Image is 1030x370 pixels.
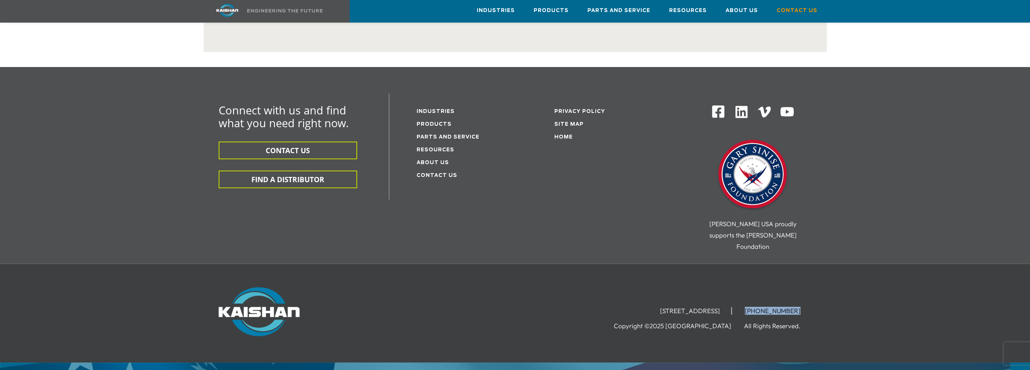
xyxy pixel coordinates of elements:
a: Home [554,135,573,140]
img: Youtube [780,105,794,119]
span: [PERSON_NAME] USA proudly supports the [PERSON_NAME] Foundation [709,220,796,250]
a: Products [534,0,569,21]
button: CONTACT US [219,142,357,159]
img: Gary Sinise Foundation [715,137,790,213]
button: FIND A DISTRIBUTOR [219,171,357,188]
a: Resources [669,0,707,21]
a: About Us [417,160,449,165]
span: Resources [669,6,707,15]
span: Contact Us [777,6,817,15]
a: Privacy Policy [554,109,605,114]
a: Industries [417,109,455,114]
li: [PHONE_NUMBER] [733,307,812,315]
img: Kaishan [219,287,300,336]
span: Industries [477,6,515,15]
img: Facebook [711,105,725,119]
a: Contact Us [777,0,817,21]
img: Engineering the future [247,9,323,12]
img: kaishan logo [199,4,256,17]
a: Site Map [554,122,584,127]
li: [STREET_ADDRESS] [649,307,732,315]
span: Products [534,6,569,15]
a: Contact Us [417,173,457,178]
a: Resources [417,148,454,152]
li: All Rights Reserved. [744,322,812,330]
span: Connect with us and find what you need right now. [219,103,349,130]
img: Linkedin [734,105,749,119]
a: Products [417,122,452,127]
span: Parts and Service [587,6,650,15]
a: Industries [477,0,515,21]
a: About Us [726,0,758,21]
a: Parts and service [417,135,479,140]
a: Parts and Service [587,0,650,21]
li: Copyright ©2025 [GEOGRAPHIC_DATA] [614,322,742,330]
img: Vimeo [758,107,771,117]
span: About Us [726,6,758,15]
